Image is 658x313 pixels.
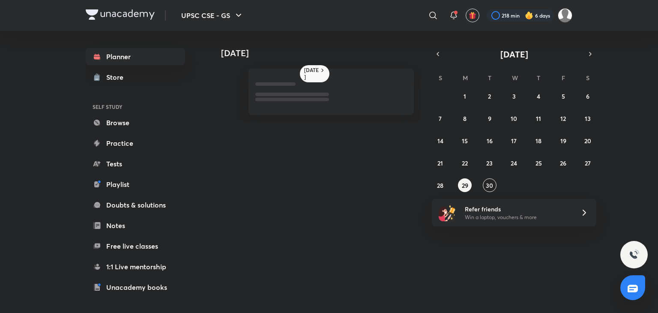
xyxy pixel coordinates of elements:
abbr: September 24, 2025 [511,159,517,167]
a: Company Logo [86,9,155,22]
abbr: September 13, 2025 [585,114,591,123]
abbr: September 22, 2025 [462,159,468,167]
button: September 21, 2025 [434,156,447,170]
img: referral [439,204,456,221]
button: September 22, 2025 [458,156,472,170]
abbr: September 2, 2025 [488,92,491,100]
button: September 19, 2025 [556,134,570,147]
abbr: September 14, 2025 [437,137,443,145]
button: September 12, 2025 [556,111,570,125]
a: Free live classes [86,238,185,255]
div: Store [106,72,129,82]
button: UPSC CSE - GS [176,7,249,24]
img: avatar [469,12,476,19]
button: [DATE] [444,48,584,60]
button: September 14, 2025 [434,134,447,147]
abbr: Wednesday [512,74,518,82]
button: September 28, 2025 [434,178,447,192]
button: September 5, 2025 [556,89,570,103]
button: September 25, 2025 [532,156,545,170]
abbr: September 23, 2025 [486,159,493,167]
button: September 16, 2025 [483,134,496,147]
a: Store [86,69,185,86]
abbr: September 3, 2025 [512,92,516,100]
abbr: Friday [562,74,565,82]
abbr: September 21, 2025 [437,159,443,167]
button: September 10, 2025 [507,111,521,125]
button: September 9, 2025 [483,111,496,125]
button: September 2, 2025 [483,89,496,103]
abbr: September 29, 2025 [462,181,468,190]
a: Tests [86,155,185,172]
abbr: Sunday [439,74,442,82]
abbr: September 27, 2025 [585,159,591,167]
button: September 17, 2025 [507,134,521,147]
abbr: September 28, 2025 [437,181,443,190]
abbr: September 12, 2025 [560,114,566,123]
a: Unacademy books [86,279,185,296]
abbr: September 10, 2025 [511,114,517,123]
img: streak [525,11,533,20]
abbr: September 5, 2025 [562,92,565,100]
abbr: September 6, 2025 [586,92,589,100]
abbr: Saturday [586,74,589,82]
button: September 26, 2025 [556,156,570,170]
abbr: September 16, 2025 [487,137,493,145]
h6: Refer friends [465,205,570,214]
abbr: September 20, 2025 [584,137,591,145]
button: September 18, 2025 [532,134,545,147]
abbr: September 17, 2025 [511,137,517,145]
button: September 8, 2025 [458,111,472,125]
abbr: Thursday [537,74,540,82]
a: Doubts & solutions [86,196,185,214]
abbr: September 1, 2025 [464,92,466,100]
a: 1:1 Live mentorship [86,258,185,275]
button: September 7, 2025 [434,111,447,125]
button: avatar [466,9,479,22]
abbr: September 15, 2025 [462,137,468,145]
abbr: September 4, 2025 [537,92,540,100]
button: September 15, 2025 [458,134,472,147]
abbr: September 25, 2025 [535,159,542,167]
button: September 29, 2025 [458,178,472,192]
abbr: September 18, 2025 [535,137,541,145]
img: Company Logo [86,9,155,20]
button: September 24, 2025 [507,156,521,170]
button: September 13, 2025 [581,111,595,125]
a: Planner [86,48,185,65]
a: Notes [86,217,185,234]
abbr: Monday [463,74,468,82]
p: Win a laptop, vouchers & more [465,214,570,221]
h6: [DATE] [304,67,319,81]
abbr: September 26, 2025 [560,159,566,167]
abbr: Tuesday [488,74,491,82]
button: September 1, 2025 [458,89,472,103]
abbr: September 9, 2025 [488,114,491,123]
a: Playlist [86,176,185,193]
button: September 23, 2025 [483,156,496,170]
h6: SELF STUDY [86,99,185,114]
button: September 11, 2025 [532,111,545,125]
abbr: September 19, 2025 [560,137,566,145]
abbr: September 7, 2025 [439,114,442,123]
h4: [DATE] [221,48,422,58]
button: September 30, 2025 [483,178,496,192]
abbr: September 11, 2025 [536,114,541,123]
abbr: September 8, 2025 [463,114,467,123]
img: ttu [629,250,639,260]
button: September 3, 2025 [507,89,521,103]
button: September 20, 2025 [581,134,595,147]
img: SP [558,8,572,23]
button: September 27, 2025 [581,156,595,170]
a: Practice [86,135,185,152]
a: Browse [86,114,185,131]
button: September 6, 2025 [581,89,595,103]
span: [DATE] [500,48,528,60]
abbr: September 30, 2025 [486,181,493,190]
button: September 4, 2025 [532,89,545,103]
